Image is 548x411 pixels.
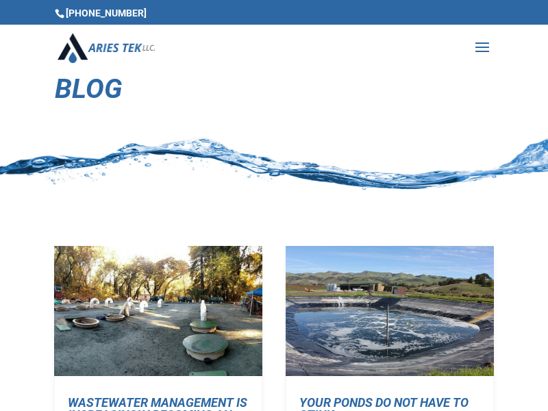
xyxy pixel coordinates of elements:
h1: Blog [55,75,493,110]
img: Aries Tek [58,33,155,62]
span: [PHONE_NUMBER] [55,8,147,18]
img: Your Ponds Do Not Have To Stink [286,246,494,376]
img: Wastewater Management is Increasingly Becoming an Issue for Wineries [54,246,262,376]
